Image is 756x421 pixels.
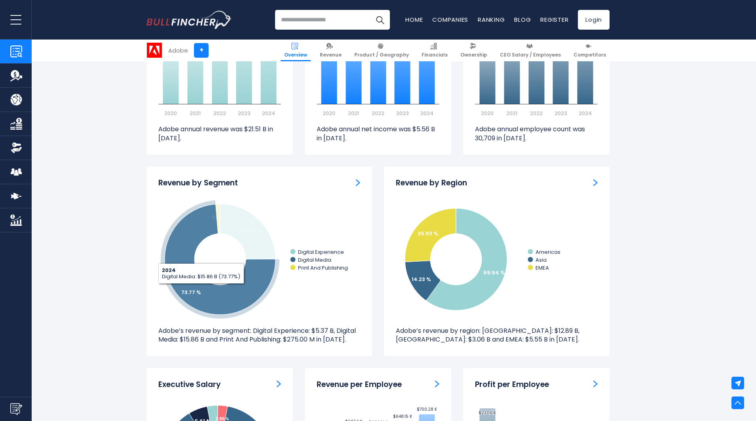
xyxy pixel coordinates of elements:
[396,327,598,344] p: Adobe’s revenue by region: [GEOGRAPHIC_DATA]: $12.89 B, [GEOGRAPHIC_DATA]: $3.06 B and EMEA: $5.5...
[478,15,505,24] a: Ranking
[147,43,162,58] img: ADBE logo
[540,15,568,24] a: Register
[238,109,251,117] text: 2023
[348,109,359,117] text: 2021
[396,178,467,188] h3: Revenue by Region
[284,52,307,58] span: Overview
[536,248,560,256] text: Americas
[530,109,543,117] text: 2022
[262,109,275,117] text: 2024
[481,109,494,117] text: 2020
[213,109,226,117] text: 2022
[460,52,487,58] span: Ownership
[181,289,201,296] tspan: 73.77 %
[213,215,225,221] tspan: 1.28 %
[370,10,390,30] button: Search
[514,15,531,24] a: Blog
[432,15,468,24] a: Companies
[351,40,412,61] a: Product / Geography
[579,109,592,117] text: 2024
[146,11,232,29] img: Bullfincher logo
[317,380,402,390] h3: Revenue per Employee
[323,109,335,117] text: 2020
[241,226,262,234] tspan: 24.95 %
[506,109,517,117] text: 2021
[320,52,342,58] span: Revenue
[356,178,360,187] a: Revenue by Segment
[190,109,201,117] text: 2021
[158,380,221,390] h3: Executive Salary
[420,109,433,117] text: 2024
[418,230,438,237] text: 25.83 %
[158,327,360,344] p: Adobe’s revenue by segment: Digital Experience: $5.37 B, Digital Media: $15.86 B and Print And Pu...
[412,276,431,283] text: 14.23 %
[574,52,606,58] span: Competitors
[479,410,496,416] text: $233.61K
[316,40,345,61] a: Revenue
[483,269,505,276] text: 59.94 %
[418,40,451,61] a: Financials
[457,40,491,61] a: Ownership
[372,109,384,117] text: 2022
[475,125,598,143] p: Adobe annual employee count was 30,709 in [DATE].
[298,248,344,256] text: Digital Experience
[422,52,448,58] span: Financials
[536,264,549,272] text: EMEA
[405,15,423,24] a: Home
[593,380,598,388] a: Profit per Employee
[164,109,177,117] text: 2020
[496,40,564,61] a: CEO Salary / Employees
[396,109,409,117] text: 2023
[281,40,311,61] a: Overview
[317,125,439,143] p: Adobe annual net income was $5.56 B in [DATE].
[435,380,439,388] a: Revenue per Employee
[146,11,232,29] a: Go to homepage
[578,10,610,30] a: Login
[393,413,412,419] text: $648.15 K
[277,380,281,388] a: ceo-salary
[194,43,209,58] a: +
[555,109,567,117] text: 2023
[593,178,598,187] a: Revenue by Region
[158,125,281,143] p: Adobe annual revenue was $21.51 B in [DATE].
[298,256,331,264] text: Digital Media
[298,264,348,272] text: Print And Publishing
[570,40,610,61] a: Competitors
[168,46,188,55] div: Adobe
[158,178,238,188] h3: Revenue by Segment
[417,406,437,412] text: $700.28 K
[536,256,547,264] text: Asia
[10,142,22,154] img: Ownership
[354,52,409,58] span: Product / Geography
[475,380,549,390] h3: Profit per Employee
[500,52,561,58] span: CEO Salary / Employees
